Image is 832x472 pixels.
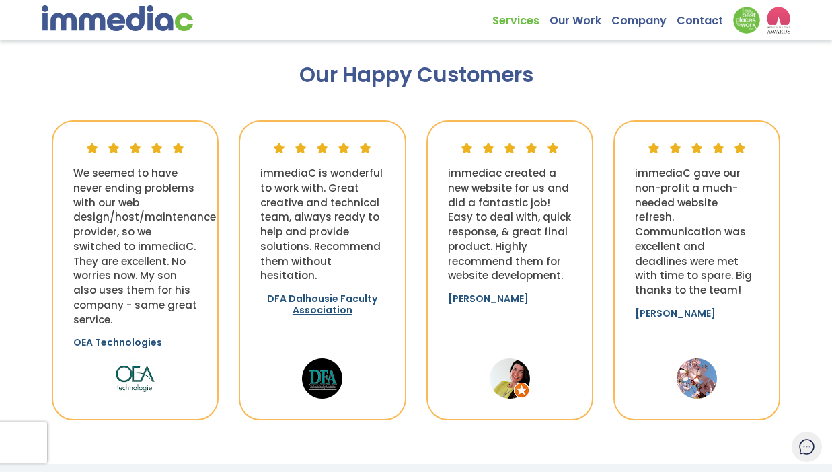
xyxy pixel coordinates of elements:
[448,293,529,315] a: [PERSON_NAME]
[42,5,193,31] img: immediac
[611,7,677,28] a: Company
[73,337,162,358] a: OEA Technologies
[635,308,716,329] a: [PERSON_NAME]
[635,166,752,297] span: immediaC gave our non-profit a much-needed website refresh. Communication was excellent and deadl...
[260,166,383,282] span: immediaC is wonderful to work with. Great creative and technical team, always ready to help and p...
[733,7,760,34] img: Down
[767,7,790,34] img: logo2_wea_nobg.webp
[73,166,216,327] span: We seemed to have never ending problems with our web design/host/maintenance provider, so we swit...
[260,293,384,326] a: DFA Dalhousie Faculty Association
[299,64,533,87] h2: Our Happy Customers
[677,7,733,28] a: Contact
[448,166,571,282] span: immediac created a new website for us and did a fantastic job! Easy to deal with, quick response,...
[492,7,550,28] a: Services
[550,7,611,28] a: Our Work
